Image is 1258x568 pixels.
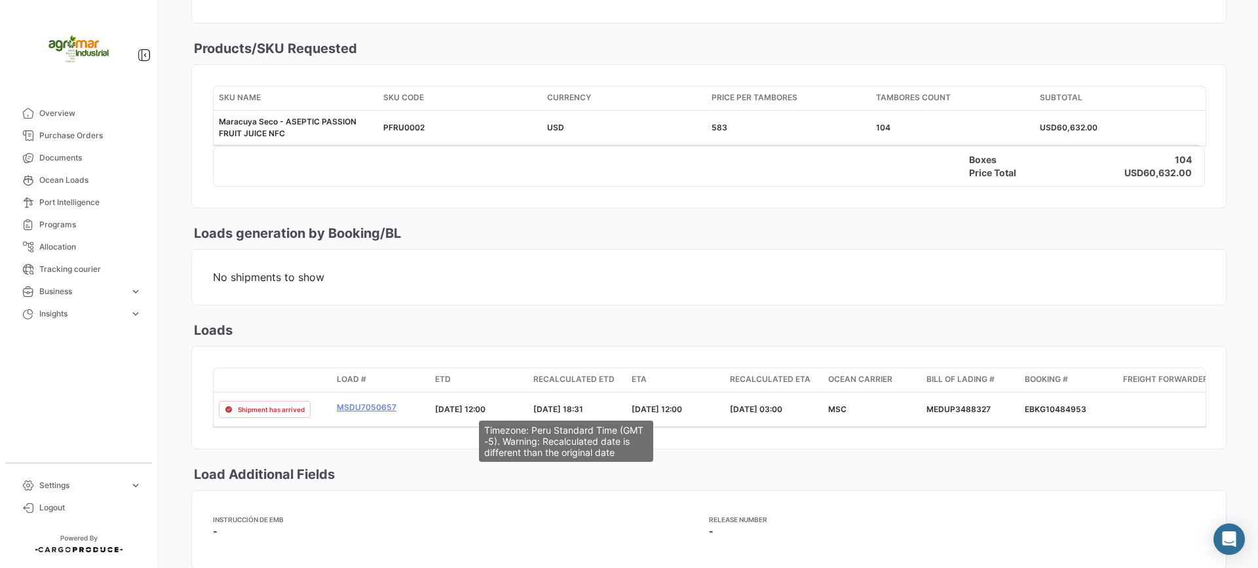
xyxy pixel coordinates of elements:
[10,102,147,124] a: Overview
[39,152,142,164] span: Documents
[730,404,782,414] span: [DATE] 03:00
[130,308,142,320] span: expand_more
[435,404,486,414] span: [DATE] 12:00
[533,404,583,414] span: [DATE] 18:31
[39,308,124,320] span: Insights
[10,214,147,236] a: Programs
[39,130,142,142] span: Purchase Orders
[219,117,356,138] span: Maracuya Seco - ASEPTIC PASSION FRUIT JUICE NFC
[39,197,142,208] span: Port Intelligence
[730,373,810,385] span: Recalculated ETA
[823,368,921,392] datatable-header-cell: Ocean Carrier
[547,92,591,104] span: Currency
[709,525,714,537] span: -
[926,373,995,385] span: Bill of Lading #
[435,373,451,385] span: ETD
[191,39,357,58] h3: Products/SKU Requested
[969,153,1043,166] h4: Boxes
[213,271,1205,284] span: No shipments to show
[219,92,261,104] span: SKU Name
[542,86,706,110] datatable-header-cell: Currency
[46,16,111,81] img: agromar.jpg
[1213,523,1245,555] div: Abrir Intercom Messenger
[130,286,142,297] span: expand_more
[1175,153,1192,166] h4: 104
[39,286,124,297] span: Business
[213,525,218,537] span: -
[828,373,892,385] span: Ocean Carrier
[39,174,142,186] span: Ocean Loads
[1040,123,1057,132] span: USD
[10,169,147,191] a: Ocean Loads
[876,92,951,104] span: Tambores count
[709,514,1205,525] app-card-info-title: Release Number
[332,368,430,392] datatable-header-cell: Load #
[547,123,564,132] span: USD
[1057,123,1097,132] span: 60,632.00
[1123,373,1208,385] span: Freight Forwarder
[921,368,1020,392] datatable-header-cell: Bill of Lading #
[1020,368,1118,392] datatable-header-cell: Booking #
[533,373,615,385] span: Recalculated ETD
[1025,404,1113,415] div: EBKG10484953
[10,124,147,147] a: Purchase Orders
[632,373,647,385] span: ETA
[1124,166,1143,180] h4: USD
[39,480,124,491] span: Settings
[10,258,147,280] a: Tracking courier
[632,404,682,414] span: [DATE] 12:00
[130,480,142,491] span: expand_more
[39,263,142,275] span: Tracking courier
[191,465,335,483] h3: Load Additional Fields
[828,404,847,414] span: MSC
[926,404,1014,415] div: MEDUP3488327
[39,219,142,231] span: Programs
[712,123,727,132] span: 583
[191,321,233,339] h3: Loads
[1143,166,1192,180] h4: 60,632.00
[383,123,425,132] span: PFRU0002
[10,191,147,214] a: Port Intelligence
[378,86,543,110] datatable-header-cell: SKU Code
[10,147,147,169] a: Documents
[191,224,401,242] h3: Loads generation by Booking/BL
[1118,368,1216,392] datatable-header-cell: Freight Forwarder
[238,404,305,415] span: Shipment has arrived
[969,166,1043,180] h4: Price Total
[214,86,378,110] datatable-header-cell: SKU Name
[1025,373,1068,385] span: Booking #
[337,402,425,413] a: MSDU7050657
[479,421,653,462] div: Timezone: Peru Standard Time (GMT -5). Warning: Recalculated date is different than the original ...
[430,368,528,392] datatable-header-cell: ETD
[213,514,709,525] app-card-info-title: Instrucción de Emb
[39,107,142,119] span: Overview
[39,241,142,253] span: Allocation
[876,122,1030,134] div: 104
[528,368,626,392] datatable-header-cell: Recalculated ETD
[39,502,142,514] span: Logout
[712,92,797,104] span: Price per Tambores
[725,368,823,392] datatable-header-cell: Recalculated ETA
[337,373,366,385] span: Load #
[1040,92,1082,104] span: Subtotal
[626,368,725,392] datatable-header-cell: ETA
[383,92,424,104] span: SKU Code
[10,236,147,258] a: Allocation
